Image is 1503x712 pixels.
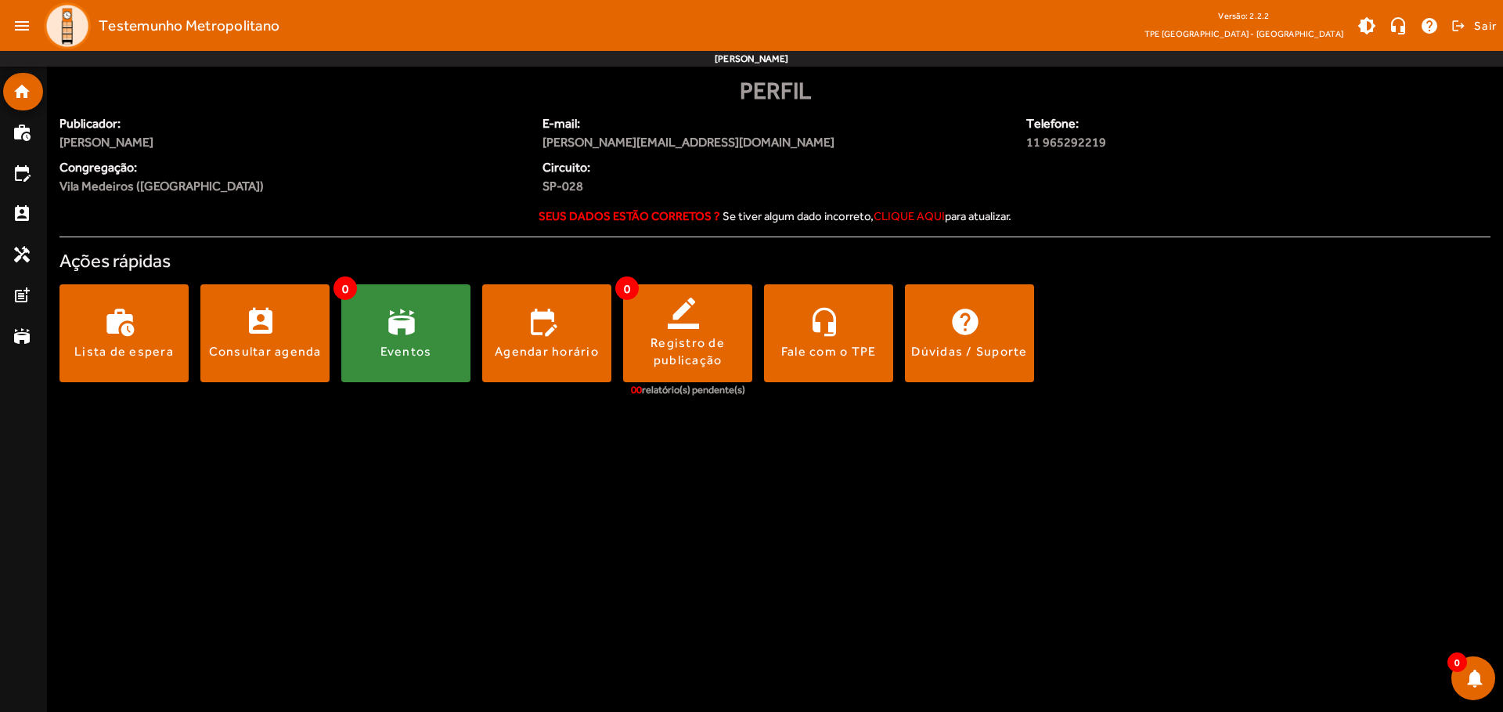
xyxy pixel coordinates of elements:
[542,177,766,196] span: SP-028
[631,384,642,396] span: 00
[44,2,91,49] img: Logo TPE
[13,123,31,142] mat-icon: work_history
[482,284,611,382] button: Agendar horário
[623,284,752,382] button: Registro de publicação
[1144,26,1343,42] span: TPE [GEOGRAPHIC_DATA] - [GEOGRAPHIC_DATA]
[74,343,174,360] div: Lista de espera
[13,286,31,305] mat-icon: post_add
[13,204,31,223] mat-icon: perm_contact_calendar
[13,327,31,345] mat-icon: stadium
[1474,13,1497,38] span: Sair
[209,343,322,360] div: Consultar agenda
[542,158,766,177] span: Circuito:
[723,209,1011,222] span: Se tiver algum dado incorreto, para atualizar.
[905,284,1034,382] button: Dúvidas / Suporte
[615,276,639,300] span: 0
[13,245,31,264] mat-icon: handyman
[59,73,1490,108] div: Perfil
[13,82,31,101] mat-icon: home
[380,343,432,360] div: Eventos
[13,164,31,183] mat-icon: edit_calendar
[59,177,264,196] span: Vila Medeiros ([GEOGRAPHIC_DATA])
[874,209,945,222] span: clique aqui
[542,114,1007,133] span: E-mail:
[6,10,38,42] mat-icon: menu
[99,13,279,38] span: Testemunho Metropolitano
[764,284,893,382] button: Fale com o TPE
[623,334,752,370] div: Registro de publicação
[38,2,279,49] a: Testemunho Metropolitano
[341,284,470,382] button: Eventos
[59,114,524,133] span: Publicador:
[539,209,720,222] strong: Seus dados estão corretos ?
[1026,133,1370,152] span: 11 965292219
[1026,114,1370,133] span: Telefone:
[631,382,745,398] div: relatório(s) pendente(s)
[1447,652,1467,672] span: 0
[59,133,524,152] span: [PERSON_NAME]
[911,343,1027,360] div: Dúvidas / Suporte
[200,284,330,382] button: Consultar agenda
[781,343,877,360] div: Fale com o TPE
[1144,6,1343,26] div: Versão: 2.2.2
[542,133,1007,152] span: [PERSON_NAME][EMAIL_ADDRESS][DOMAIN_NAME]
[59,158,524,177] span: Congregação:
[333,276,357,300] span: 0
[495,343,599,360] div: Agendar horário
[59,284,189,382] button: Lista de espera
[1449,14,1497,38] button: Sair
[59,250,1490,273] h4: Ações rápidas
